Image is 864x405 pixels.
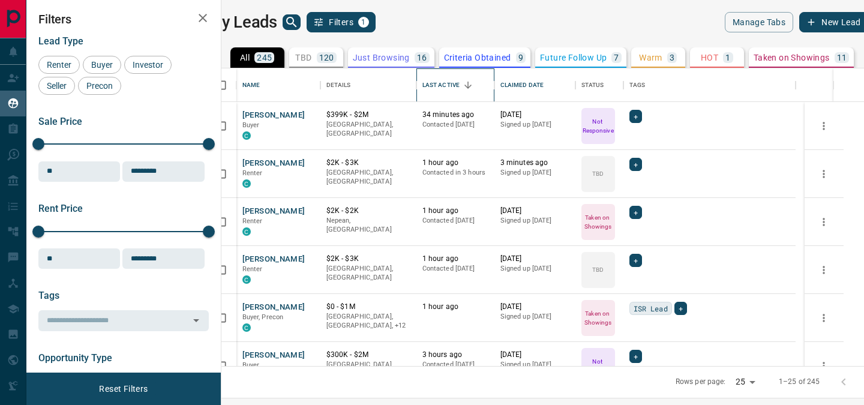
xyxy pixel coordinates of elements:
span: Tags [38,290,59,301]
p: Signed up [DATE] [500,264,569,274]
div: Last Active [416,68,494,102]
span: Seller [43,81,71,91]
div: Claimed Date [494,68,575,102]
div: Details [320,68,416,102]
div: Status [581,68,604,102]
p: 245 [257,53,272,62]
p: 1–25 of 245 [779,377,820,387]
h2: Filters [38,12,209,26]
p: Contacted in 3 hours [422,168,488,178]
p: TBD [295,53,311,62]
p: [GEOGRAPHIC_DATA], [GEOGRAPHIC_DATA] [326,168,410,187]
div: Tags [623,68,796,102]
span: + [634,158,638,170]
div: 25 [731,373,760,391]
button: [PERSON_NAME] [242,350,305,361]
p: Nepean, [GEOGRAPHIC_DATA] [326,216,410,235]
p: Warm [639,53,662,62]
span: Buyer, Precon [242,313,284,321]
p: TBD [592,265,604,274]
div: + [629,110,642,123]
div: Seller [38,77,75,95]
div: + [629,254,642,267]
p: HOT [701,53,718,62]
p: $0 - $1M [326,302,410,312]
div: Status [575,68,623,102]
p: 9 [518,53,523,62]
div: Precon [78,77,121,95]
div: condos.ca [242,179,251,188]
span: ISR Lead [634,302,668,314]
div: + [629,158,642,171]
button: [PERSON_NAME] [242,254,305,265]
div: Tags [629,68,646,102]
p: Signed up [DATE] [500,360,569,370]
p: [GEOGRAPHIC_DATA], [GEOGRAPHIC_DATA] [326,360,410,379]
span: Opportunity Type [38,352,112,364]
p: 1 [725,53,730,62]
div: condos.ca [242,323,251,332]
button: [PERSON_NAME] [242,158,305,169]
p: Contacted [DATE] [422,216,488,226]
div: Claimed Date [500,68,544,102]
span: + [634,350,638,362]
p: 1 hour ago [422,254,488,264]
button: more [815,261,833,279]
p: Contacted [DATE] [422,360,488,370]
span: Sale Price [38,116,82,127]
button: more [815,213,833,231]
p: $2K - $3K [326,254,410,264]
button: more [815,165,833,183]
p: [DATE] [500,302,569,312]
button: Sort [460,77,476,94]
button: Reset Filters [91,379,155,399]
div: Renter [38,56,80,74]
div: condos.ca [242,227,251,236]
span: Precon [82,81,117,91]
button: more [815,117,833,135]
p: Criteria Obtained [444,53,511,62]
span: + [679,302,683,314]
p: 11 [837,53,847,62]
span: Rent Price [38,203,83,214]
span: Investor [128,60,167,70]
p: Contacted [DATE] [422,264,488,274]
p: $2K - $2K [326,206,410,216]
button: [PERSON_NAME] [242,206,305,217]
div: + [629,350,642,363]
p: [DATE] [500,254,569,264]
p: Not Responsive [583,117,614,135]
button: [PERSON_NAME] [242,302,305,313]
p: Not Responsive [583,357,614,375]
span: 1 [359,18,368,26]
p: $2K - $3K [326,158,410,168]
p: All [240,53,250,62]
p: Taken on Showings [754,53,830,62]
span: Renter [43,60,76,70]
span: Buyer [242,361,260,369]
div: Name [242,68,260,102]
p: 16 [417,53,427,62]
span: Buyer [87,60,117,70]
p: East End, Etobicoke, Kanata, Manotick, North York, Osgoode, Ottawa South, Scarborough, Mississaug... [326,312,410,331]
p: 1 hour ago [422,158,488,168]
div: Buyer [83,56,121,74]
p: Future Follow Up [540,53,607,62]
button: Open [188,312,205,329]
span: Renter [242,217,263,225]
p: [GEOGRAPHIC_DATA], [GEOGRAPHIC_DATA] [326,264,410,283]
span: Lead Type [38,35,83,47]
p: [GEOGRAPHIC_DATA], [GEOGRAPHIC_DATA] [326,120,410,139]
p: 7 [614,53,619,62]
div: + [629,206,642,219]
button: Manage Tabs [725,12,793,32]
p: 1 hour ago [422,206,488,216]
span: + [634,206,638,218]
p: $399K - $2M [326,110,410,120]
p: [DATE] [500,110,569,120]
h1: My Leads [208,13,277,32]
span: Renter [242,169,263,177]
span: + [634,110,638,122]
button: Filters1 [307,12,376,32]
div: Name [236,68,320,102]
